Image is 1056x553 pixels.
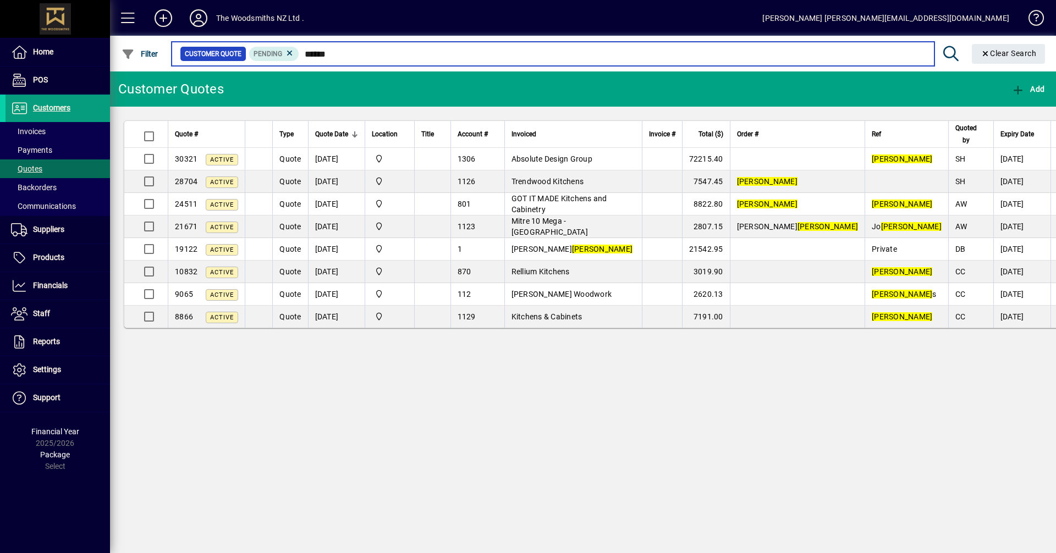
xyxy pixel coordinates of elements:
[372,153,408,165] span: The Woodsmiths
[308,283,365,306] td: [DATE]
[872,128,881,140] span: Ref
[993,238,1050,261] td: [DATE]
[512,128,536,140] span: Invoiced
[512,312,582,321] span: Kitchens & Cabinets
[458,222,476,231] span: 1123
[512,217,588,236] span: Mitre 10 Mega - [GEOGRAPHIC_DATA]
[993,306,1050,328] td: [DATE]
[1009,79,1047,99] button: Add
[279,312,301,321] span: Quote
[119,44,161,64] button: Filter
[216,9,304,27] div: The Woodsmiths NZ Ltd .
[872,290,932,298] em: [PERSON_NAME]
[682,170,730,193] td: 7547.45
[972,44,1046,64] button: Clear
[5,328,110,356] a: Reports
[649,128,675,140] span: Invoice #
[31,427,79,436] span: Financial Year
[279,128,294,140] span: Type
[372,311,408,323] span: The Woodsmiths
[210,269,234,276] span: Active
[955,290,966,298] span: CC
[279,267,301,276] span: Quote
[254,50,282,58] span: Pending
[185,48,241,59] span: Customer Quote
[458,154,476,163] span: 1306
[682,148,730,170] td: 72215.40
[175,200,197,208] span: 24511
[210,156,234,163] span: Active
[512,290,612,298] span: [PERSON_NAME] Woodwork
[372,243,408,255] span: The Woodsmiths
[682,306,730,328] td: 7191.00
[5,141,110,159] a: Payments
[682,238,730,261] td: 21542.95
[5,178,110,197] a: Backorders
[308,238,365,261] td: [DATE]
[308,148,365,170] td: [DATE]
[175,128,198,140] span: Quote #
[308,193,365,215] td: [DATE]
[1020,2,1042,38] a: Knowledge Base
[210,291,234,298] span: Active
[210,314,234,321] span: Active
[175,128,238,140] div: Quote #
[210,224,234,231] span: Active
[512,267,570,276] span: Rellium Kitchens
[737,128,758,140] span: Order #
[955,177,966,186] span: SH
[249,47,299,61] mat-chip: Pending Status: Pending
[279,245,301,253] span: Quote
[955,222,967,231] span: AW
[762,9,1009,27] div: [PERSON_NAME] [PERSON_NAME][EMAIL_ADDRESS][DOMAIN_NAME]
[955,245,966,253] span: DB
[175,177,197,186] span: 28704
[682,215,730,238] td: 2807.15
[458,245,462,253] span: 1
[993,193,1050,215] td: [DATE]
[458,312,476,321] span: 1129
[210,201,234,208] span: Active
[146,8,181,28] button: Add
[175,154,197,163] span: 30321
[11,164,42,173] span: Quotes
[955,312,966,321] span: CC
[798,222,858,231] em: [PERSON_NAME]
[682,193,730,215] td: 8822.80
[682,261,730,283] td: 3019.90
[5,300,110,328] a: Staff
[372,198,408,210] span: The Woodsmiths
[210,179,234,186] span: Active
[872,128,942,140] div: Ref
[512,177,584,186] span: Trendwood Kitchens
[458,128,498,140] div: Account #
[33,103,70,112] span: Customers
[33,75,48,84] span: POS
[572,245,632,253] em: [PERSON_NAME]
[981,49,1037,58] span: Clear Search
[872,154,932,163] em: [PERSON_NAME]
[40,450,70,459] span: Package
[279,290,301,298] span: Quote
[5,356,110,384] a: Settings
[737,177,798,186] em: [PERSON_NAME]
[11,146,52,154] span: Payments
[279,222,301,231] span: Quote
[458,290,471,298] span: 112
[175,290,193,298] span: 9065
[993,283,1050,306] td: [DATE]
[372,266,408,278] span: The Woodsmiths
[308,261,365,283] td: [DATE]
[33,253,64,262] span: Products
[11,202,76,211] span: Communications
[5,67,110,94] a: POS
[5,122,110,141] a: Invoices
[5,272,110,300] a: Financials
[421,128,444,140] div: Title
[315,128,358,140] div: Quote Date
[698,128,723,140] span: Total ($)
[955,200,967,208] span: AW
[872,267,932,276] em: [PERSON_NAME]
[955,154,966,163] span: SH
[512,194,607,214] span: GOT IT MADE Kitchens and Cabinetry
